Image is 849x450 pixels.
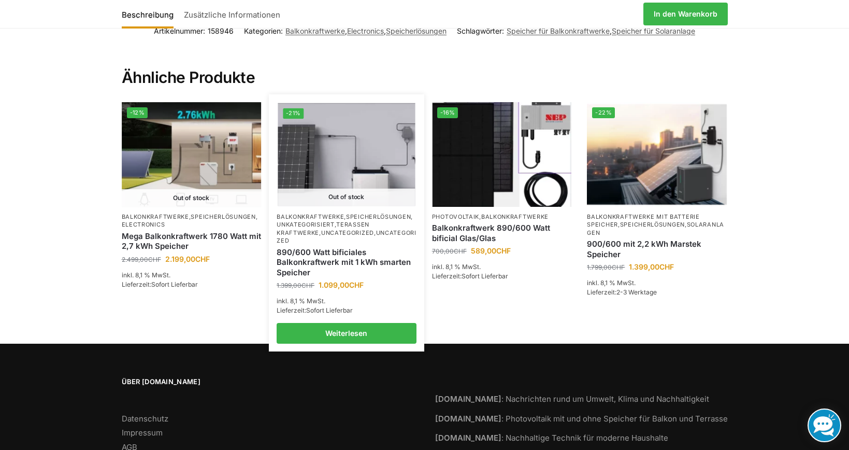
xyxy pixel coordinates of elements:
span: 158946 [208,26,234,35]
img: ASE 1000 Batteriespeicher [278,103,415,206]
a: Balkonkraftwerke [277,213,344,220]
bdi: 2.199,00 [165,255,210,263]
p: inkl. 8,1 % MwSt. [587,278,727,288]
img: Solaranlage mit 2,7 KW Batteriespeicher Genehmigungsfrei [122,102,262,207]
a: Balkonkraftwerke [285,26,345,35]
bdi: 1.399,00 [277,282,314,289]
p: , , [122,213,262,229]
span: Schlagwörter: , [457,25,695,36]
a: -22%Balkonkraftwerk mit Marstek Speicher [587,102,727,207]
bdi: 1.799,00 [587,263,625,271]
span: 2-3 Werktage [616,288,657,296]
a: Terassen Kraftwerke [277,221,369,236]
strong: [DOMAIN_NAME] [435,433,501,443]
a: Speicherlösungen [346,213,411,220]
span: Sofort Lieferbar [306,306,353,314]
a: Speicher für Balkonkraftwerke [507,26,610,35]
span: Lieferzeit: [277,306,353,314]
a: Speicherlösungen [386,26,447,35]
a: Balkonkraftwerk 890/600 Watt bificial Glas/Glas [432,223,572,243]
span: CHF [454,247,467,255]
a: -16%Bificiales Hochleistungsmodul [432,102,572,207]
a: 900/600 mit 2,2 kWh Marstek Speicher [587,239,727,259]
a: [DOMAIN_NAME]: Photovoltaik mit und ohne Speicher für Balkon und Terrasse [435,414,728,424]
span: CHF [301,282,314,289]
a: Impressum [122,428,163,438]
a: -21% Out of stockASE 1000 Batteriespeicher [278,103,415,206]
a: Electronics [347,26,384,35]
bdi: 700,00 [432,247,467,255]
img: Balkonkraftwerk mit Marstek Speicher [587,102,727,207]
p: inkl. 8,1 % MwSt. [432,262,572,272]
p: inkl. 8,1 % MwSt. [277,297,416,306]
a: -12% Out of stockSolaranlage mit 2,7 KW Batteriespeicher Genehmigungsfrei [122,102,262,207]
a: Solaranlagen [587,221,724,236]
a: Uncategorized [277,229,416,244]
span: CHF [349,280,364,289]
a: Uncategorized [321,229,374,236]
a: Electronics [122,221,165,228]
a: Speicherlösungen [191,213,255,220]
p: , , , , , [277,213,416,245]
a: Photovoltaik [432,213,479,220]
bdi: 1.399,00 [629,262,674,271]
p: , , [587,213,727,237]
span: CHF [496,246,511,255]
p: inkl. 8,1 % MwSt. [122,271,262,280]
a: Speicher für Solaranlage [612,26,695,35]
a: Balkonkraftwerke [481,213,549,220]
bdi: 1.099,00 [319,280,364,289]
span: Sofort Lieferbar [151,280,198,288]
h2: Ähnliche Produkte [122,43,728,88]
a: Mega Balkonkraftwerk 1780 Watt mit 2,7 kWh Speicher [122,231,262,251]
span: Lieferzeit: [432,272,508,280]
span: Artikelnummer: [154,25,234,36]
a: Datenschutz [122,414,168,424]
a: Unkategorisiert [277,221,335,228]
a: 890/600 Watt bificiales Balkonkraftwerk mit 1 kWh smarten Speicher [277,247,416,278]
a: Balkonkraftwerke mit Batterie Speicher [587,213,699,228]
span: Über [DOMAIN_NAME] [122,377,414,387]
bdi: 589,00 [471,246,511,255]
img: Bificiales Hochleistungsmodul [432,102,572,207]
span: Lieferzeit: [587,288,657,296]
a: Speicherlösungen [620,221,685,228]
span: CHF [659,262,674,271]
a: Lese mehr über „890/600 Watt bificiales Balkonkraftwerk mit 1 kWh smarten Speicher“ [277,323,416,344]
span: CHF [612,263,625,271]
span: Kategorien: , , [244,25,447,36]
bdi: 2.499,00 [122,256,161,263]
strong: [DOMAIN_NAME] [435,414,501,424]
span: CHF [148,256,161,263]
strong: [DOMAIN_NAME] [435,394,501,404]
a: [DOMAIN_NAME]: Nachhaltige Technik für moderne Haushalte [435,433,668,443]
span: Sofort Lieferbar [462,272,508,280]
a: Balkonkraftwerke [122,213,189,220]
span: CHF [195,255,210,263]
a: [DOMAIN_NAME]: Nachrichten rund um Umwelt, Klima und Nachhaltigkeit [435,394,709,404]
p: , [432,213,572,221]
span: Lieferzeit: [122,280,198,288]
